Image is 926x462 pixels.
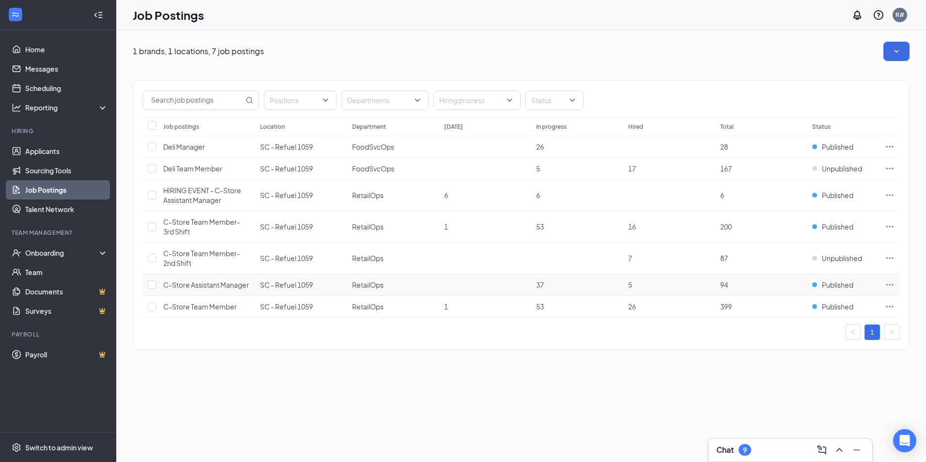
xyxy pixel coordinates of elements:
span: FoodSvcOps [352,142,394,151]
span: Deli Manager [163,142,205,151]
span: 94 [720,280,728,289]
svg: Ellipses [885,222,895,231]
a: Team [25,262,108,282]
button: SmallChevronDown [883,42,910,61]
a: DocumentsCrown [25,282,108,301]
a: Talent Network [25,200,108,219]
a: Messages [25,59,108,78]
svg: ComposeMessage [816,444,828,456]
button: left [845,324,861,340]
span: Published [822,142,853,152]
div: Team Management [12,229,106,237]
svg: UserCheck [12,248,21,258]
span: RetailOps [352,254,384,262]
svg: ChevronUp [833,444,845,456]
svg: Ellipses [885,142,895,152]
td: RetailOps [347,243,439,274]
a: Scheduling [25,78,108,98]
a: PayrollCrown [25,345,108,364]
a: 1 [865,325,880,339]
td: SC - Refuel 1059 [255,274,347,296]
span: 53 [536,302,544,311]
span: Published [822,190,853,200]
td: SC - Refuel 1059 [255,158,347,180]
th: Total [715,117,807,136]
span: SC - Refuel 1059 [260,164,313,173]
svg: Notifications [851,9,863,21]
h1: Job Postings [133,7,204,23]
span: 6 [720,191,724,200]
p: 1 brands, 1 locations, 7 job postings [133,46,264,57]
svg: Ellipses [885,302,895,311]
div: Job postings [163,123,199,131]
svg: Ellipses [885,253,895,263]
span: 1 [444,222,448,231]
span: SC - Refuel 1059 [260,280,313,289]
span: HIRING EVENT - C-Store Assistant Manager [163,186,241,204]
span: 6 [536,191,540,200]
td: SC - Refuel 1059 [255,296,347,318]
td: SC - Refuel 1059 [255,136,347,158]
svg: Collapse [93,10,103,20]
span: C-Store Team Member [163,302,237,311]
span: Published [822,222,853,231]
svg: Analysis [12,103,21,112]
span: 167 [720,164,732,173]
li: Previous Page [845,324,861,340]
div: Hiring [12,127,106,135]
span: Unpublished [822,164,862,173]
div: Onboarding [25,248,100,258]
span: 5 [536,164,540,173]
span: RetailOps [352,191,384,200]
div: Reporting [25,103,108,112]
div: Department [352,123,386,131]
span: Deli Team Member [163,164,222,173]
span: 37 [536,280,544,289]
th: In progress [531,117,623,136]
button: ChevronUp [832,442,847,458]
td: RetailOps [347,211,439,243]
svg: Settings [12,443,21,452]
li: Next Page [884,324,899,340]
td: SC - Refuel 1059 [255,243,347,274]
a: Sourcing Tools [25,161,108,180]
th: Hired [623,117,715,136]
span: 17 [628,164,636,173]
span: SC - Refuel 1059 [260,142,313,151]
span: SC - Refuel 1059 [260,222,313,231]
svg: Ellipses [885,164,895,173]
th: [DATE] [439,117,531,136]
div: R# [895,11,904,19]
li: 1 [864,324,880,340]
span: 16 [628,222,636,231]
button: ComposeMessage [814,442,830,458]
a: SurveysCrown [25,301,108,321]
span: RetailOps [352,280,384,289]
span: Published [822,280,853,290]
span: 87 [720,254,728,262]
td: FoodSvcOps [347,136,439,158]
svg: Ellipses [885,280,895,290]
span: right [889,329,895,335]
span: 1 [444,302,448,311]
td: SC - Refuel 1059 [255,180,347,211]
span: 399 [720,302,732,311]
span: RetailOps [352,222,384,231]
div: Open Intercom Messenger [893,429,916,452]
span: C-Store Team Member-2nd Shift [163,249,240,267]
td: SC - Refuel 1059 [255,211,347,243]
div: Payroll [12,330,106,339]
span: SC - Refuel 1059 [260,254,313,262]
span: 7 [628,254,632,262]
td: RetailOps [347,296,439,318]
span: 26 [628,302,636,311]
a: Home [25,40,108,59]
a: Job Postings [25,180,108,200]
span: 200 [720,222,732,231]
span: SC - Refuel 1059 [260,302,313,311]
svg: WorkstreamLogo [11,10,20,19]
span: Published [822,302,853,311]
td: RetailOps [347,180,439,211]
span: 5 [628,280,632,289]
svg: SmallChevronDown [892,46,901,56]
